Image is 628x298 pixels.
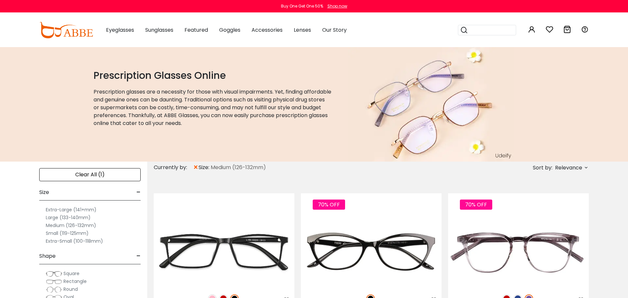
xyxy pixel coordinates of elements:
div: Clear All (1) [39,168,141,181]
a: Shop now [324,3,347,9]
label: Large (133-140mm) [46,214,91,221]
label: Small (119-125mm) [46,229,89,237]
span: Relevance [555,162,582,174]
span: Medium (126-132mm) [211,164,266,171]
p: Prescription glasses are a necessity for those with visual impairments. Yet, finding affordable a... [94,88,332,127]
span: 70% OFF [313,200,345,210]
img: Round.png [46,286,62,293]
span: Goggles [219,26,240,34]
span: Eyeglasses [106,26,134,34]
img: Purple Zaire - TR ,Universal Bridge Fit [448,217,589,287]
span: - [136,184,141,200]
span: × [193,162,199,173]
label: Extra-Small (100-118mm) [46,237,103,245]
span: Square [63,270,79,277]
span: Sunglasses [145,26,173,34]
img: Black Arya - TR ,Universal Bridge Fit [301,217,442,287]
div: Currently by: [154,162,193,173]
label: Medium (126-132mm) [46,221,96,229]
span: Rectangle [63,278,87,285]
img: Square.png [46,271,62,277]
img: prescription glasses online [348,47,514,162]
span: Size [39,184,49,200]
span: 70% OFF [460,200,492,210]
h1: Prescription Glasses Online [94,70,332,81]
div: Shop now [327,3,347,9]
img: Rectangle.png [46,278,62,285]
span: Accessories [252,26,283,34]
div: Buy One Get One 50% [281,3,323,9]
img: abbeglasses.com [39,22,93,38]
label: Extra-Large (141+mm) [46,206,96,214]
span: Sort by: [533,164,552,171]
span: Lenses [294,26,311,34]
span: Round [63,286,78,292]
img: Black Eliana - TR ,Eyeglasses [154,217,294,287]
span: Shape [39,248,56,264]
span: Featured [184,26,208,34]
span: size: [199,164,211,171]
span: Our Story [322,26,347,34]
span: - [136,248,141,264]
